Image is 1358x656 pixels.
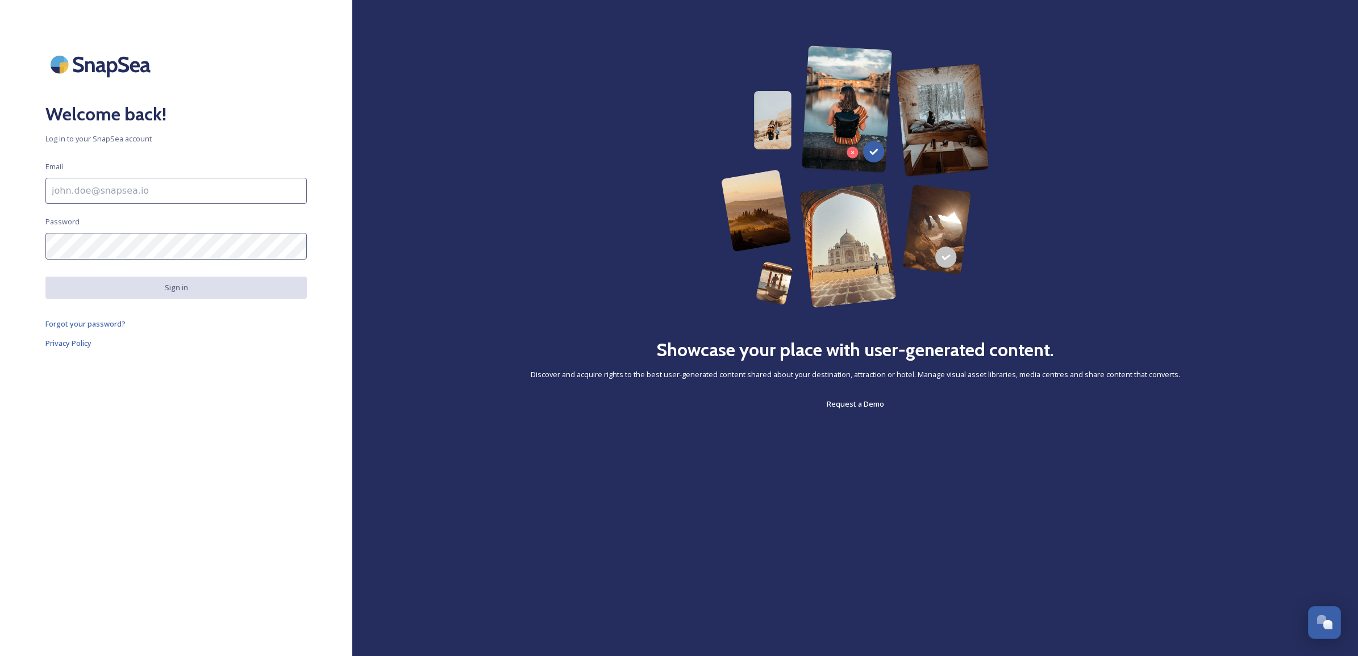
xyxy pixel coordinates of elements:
a: Forgot your password? [45,317,307,331]
button: Open Chat [1308,606,1341,639]
span: Email [45,161,63,172]
input: john.doe@snapsea.io [45,178,307,204]
button: Sign in [45,277,307,299]
span: Discover and acquire rights to the best user-generated content shared about your destination, att... [531,369,1180,380]
span: Password [45,216,80,227]
a: Request a Demo [827,397,884,411]
img: SnapSea Logo [45,45,159,83]
h2: Welcome back! [45,101,307,128]
span: Request a Demo [827,399,884,409]
h2: Showcase your place with user-generated content. [656,336,1054,363]
span: Forgot your password? [45,319,126,329]
span: Privacy Policy [45,338,91,348]
a: Privacy Policy [45,336,307,350]
span: Log in to your SnapSea account [45,133,307,144]
img: 63b42ca75bacad526042e722_Group%20154-p-800.png [721,45,989,308]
